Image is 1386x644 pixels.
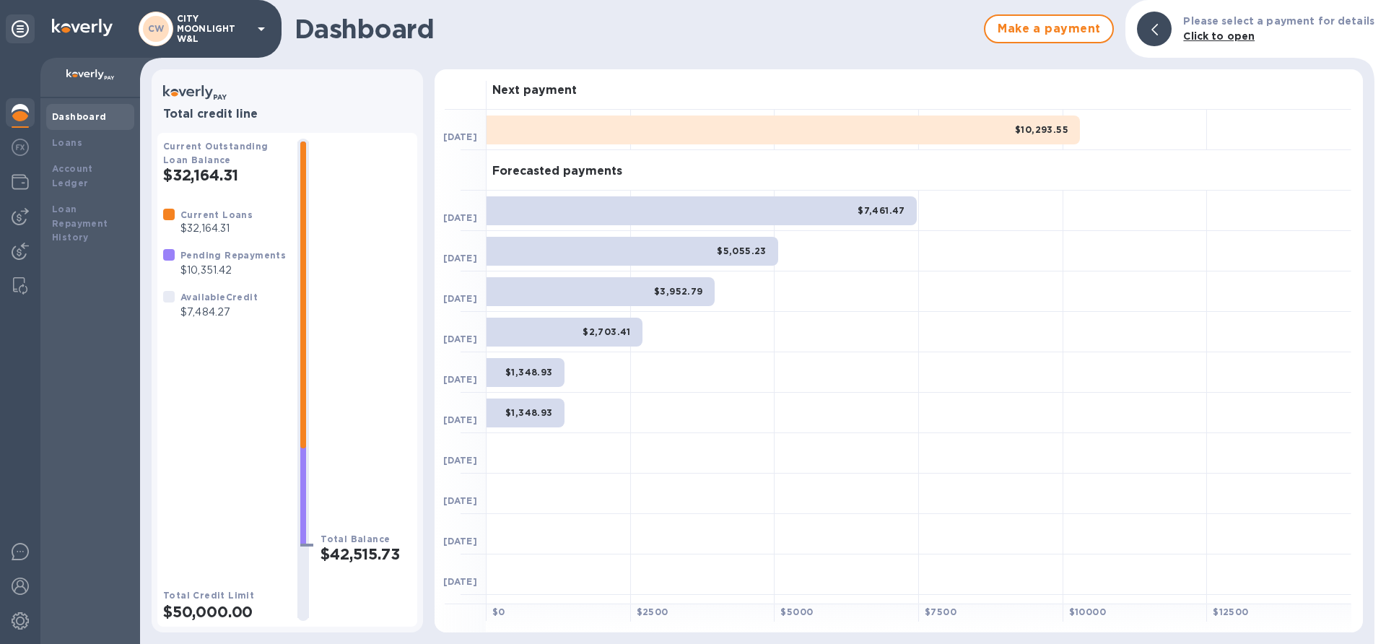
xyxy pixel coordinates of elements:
b: $ 12500 [1213,606,1248,617]
b: $ 10000 [1069,606,1106,617]
b: [DATE] [443,293,477,304]
b: [DATE] [443,455,477,466]
p: CITY MOONLIGHT W&L [177,14,249,44]
b: [DATE] [443,536,477,547]
b: [DATE] [443,414,477,425]
b: $ 2500 [637,606,668,617]
b: Please select a payment for details [1183,15,1374,27]
b: [DATE] [443,374,477,385]
h2: $32,164.31 [163,166,286,184]
img: Logo [52,19,113,36]
b: [DATE] [443,495,477,506]
b: $7,461.47 [858,205,905,216]
b: $3,952.79 [654,286,703,297]
img: Foreign exchange [12,139,29,156]
b: $ 0 [492,606,505,617]
b: Click to open [1183,30,1255,42]
b: $10,293.55 [1015,124,1068,135]
span: Make a payment [997,20,1101,38]
b: Dashboard [52,111,107,122]
b: $2,703.41 [583,326,631,337]
h3: Next payment [492,84,577,97]
b: Available Credit [180,292,258,303]
h2: $42,515.73 [321,545,411,563]
h3: Forecasted payments [492,165,622,178]
b: $ 5000 [780,606,813,617]
b: $5,055.23 [717,245,767,256]
b: Current Outstanding Loan Balance [163,141,269,165]
h1: Dashboard [295,14,977,44]
b: $ 7500 [925,606,956,617]
b: Current Loans [180,209,253,220]
h2: $50,000.00 [163,603,286,621]
p: $7,484.27 [180,305,258,320]
b: Loan Repayment History [52,204,108,243]
b: Loans [52,137,82,148]
h3: Total credit line [163,108,411,121]
button: Make a payment [984,14,1114,43]
div: Unpin categories [6,14,35,43]
img: Wallets [12,173,29,191]
b: Total Balance [321,534,390,544]
b: [DATE] [443,576,477,587]
b: $1,348.93 [505,407,553,418]
p: $10,351.42 [180,263,286,278]
b: Pending Repayments [180,250,286,261]
p: $32,164.31 [180,221,253,236]
b: Total Credit Limit [163,590,254,601]
b: [DATE] [443,334,477,344]
b: $1,348.93 [505,367,553,378]
b: [DATE] [443,253,477,264]
b: Account Ledger [52,163,93,188]
b: CW [148,23,165,34]
b: [DATE] [443,212,477,223]
b: [DATE] [443,131,477,142]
